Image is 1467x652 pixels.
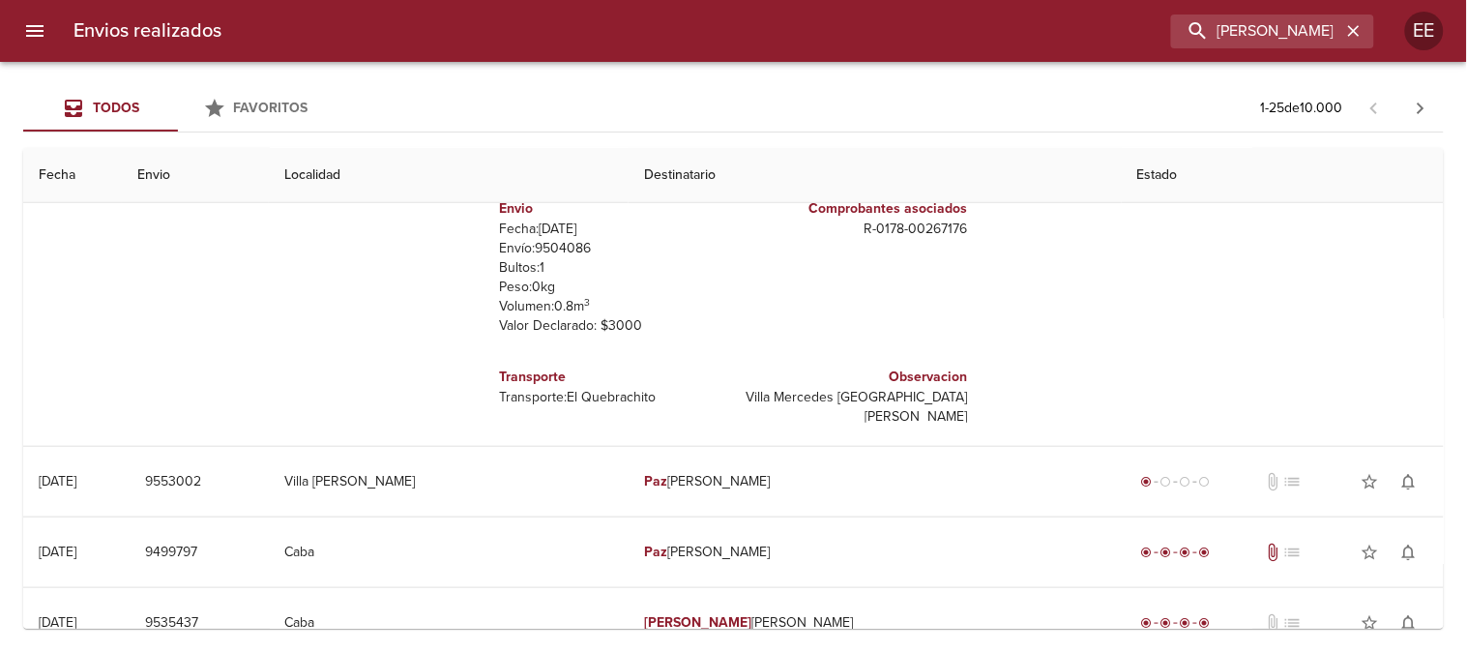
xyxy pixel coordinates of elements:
div: EE [1405,12,1444,50]
span: Favoritos [234,100,308,116]
span: radio_button_checked [1199,547,1211,558]
span: No tiene documentos adjuntos [1263,472,1282,491]
div: Entregado [1137,613,1215,633]
p: Envío: 9504086 [500,239,726,258]
span: radio_button_checked [1160,617,1172,629]
span: No tiene documentos adjuntos [1263,613,1282,633]
button: Agregar a favoritos [1351,462,1390,501]
td: [PERSON_NAME] [629,447,1121,517]
button: Activar notificaciones [1390,533,1428,572]
p: Bultos: 1 [500,258,726,278]
sup: 3 [585,296,591,309]
p: Peso: 0 kg [500,278,726,297]
span: notifications_none [1399,613,1419,633]
span: No tiene pedido asociado [1282,472,1302,491]
button: 9553002 [137,464,209,500]
span: star_border [1361,543,1380,562]
p: Valor Declarado: $ 3000 [500,316,726,336]
span: radio_button_unchecked [1160,476,1172,488]
span: notifications_none [1399,472,1419,491]
p: Volumen: 0.8 m [500,297,726,316]
em: Paz [644,544,667,560]
span: 9553002 [145,470,201,494]
span: Tiene documentos adjuntos [1263,543,1282,562]
div: [DATE] [39,544,76,560]
span: radio_button_checked [1180,617,1191,629]
span: radio_button_checked [1180,547,1191,558]
span: radio_button_checked [1141,476,1153,488]
div: Tabs Envios [23,85,333,132]
td: [PERSON_NAME] [629,518,1121,587]
button: Activar notificaciones [1390,462,1428,501]
span: No tiene pedido asociado [1282,543,1302,562]
th: Fecha [23,148,122,203]
p: Villa Mercedes [GEOGRAPHIC_DATA][PERSON_NAME] [742,388,968,427]
span: radio_button_checked [1141,547,1153,558]
button: 9535437 [137,606,206,641]
button: Activar notificaciones [1390,604,1428,642]
div: Entregado [1137,543,1215,562]
span: radio_button_unchecked [1180,476,1191,488]
span: star_border [1361,613,1380,633]
th: Localidad [269,148,629,203]
div: [DATE] [39,614,76,631]
th: Destinatario [629,148,1121,203]
div: [DATE] [39,473,76,489]
button: 9499797 [137,535,205,571]
span: 9535437 [145,611,198,636]
button: Agregar a favoritos [1351,604,1390,642]
input: buscar [1171,15,1341,48]
span: Pagina siguiente [1397,85,1444,132]
span: radio_button_checked [1160,547,1172,558]
h6: Comprobantes asociados [742,198,968,220]
em: [PERSON_NAME] [644,614,751,631]
span: Pagina anterior [1351,98,1397,117]
td: Villa [PERSON_NAME] [269,447,629,517]
p: 1 - 25 de 10.000 [1261,99,1343,118]
th: Estado [1122,148,1444,203]
em: Paz [644,473,667,489]
th: Envio [122,148,269,203]
span: star_border [1361,472,1380,491]
p: Fecha: [DATE] [500,220,726,239]
button: menu [12,8,58,54]
span: radio_button_unchecked [1199,476,1211,488]
span: No tiene pedido asociado [1282,613,1302,633]
p: Transporte: El Quebrachito [500,388,726,407]
td: Caba [269,518,629,587]
span: notifications_none [1399,543,1419,562]
h6: Envios realizados [73,15,221,46]
h6: Transporte [500,367,726,388]
span: Todos [93,100,139,116]
h6: Observacion [742,367,968,388]
p: R - 0178 - 00267176 [742,220,968,239]
h6: Envio [500,198,726,220]
div: Generado [1137,472,1215,491]
div: Abrir información de usuario [1405,12,1444,50]
button: Agregar a favoritos [1351,533,1390,572]
span: radio_button_checked [1141,617,1153,629]
span: radio_button_checked [1199,617,1211,629]
span: 9499797 [145,541,197,565]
